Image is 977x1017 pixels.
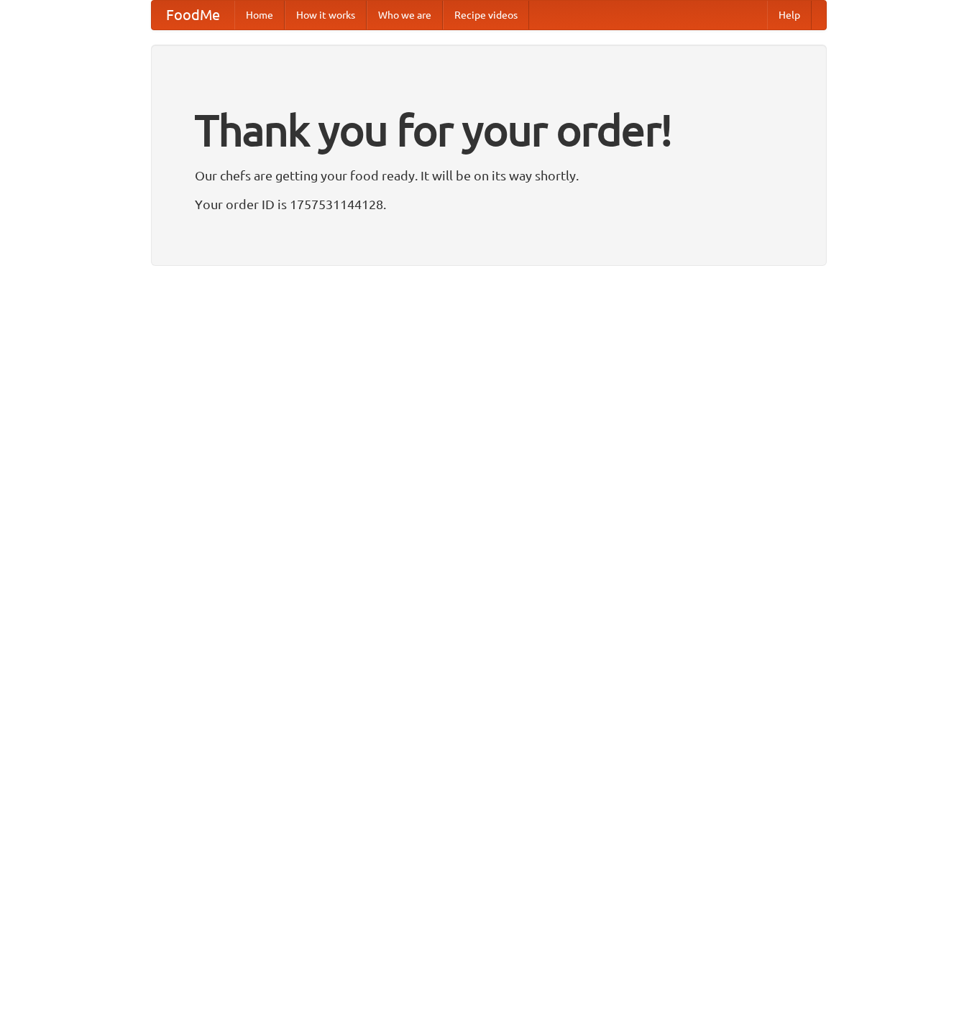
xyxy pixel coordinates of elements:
a: How it works [285,1,367,29]
h1: Thank you for your order! [195,96,783,165]
a: Home [234,1,285,29]
a: FoodMe [152,1,234,29]
a: Who we are [367,1,443,29]
p: Our chefs are getting your food ready. It will be on its way shortly. [195,165,783,186]
p: Your order ID is 1757531144128. [195,193,783,215]
a: Recipe videos [443,1,529,29]
a: Help [767,1,812,29]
